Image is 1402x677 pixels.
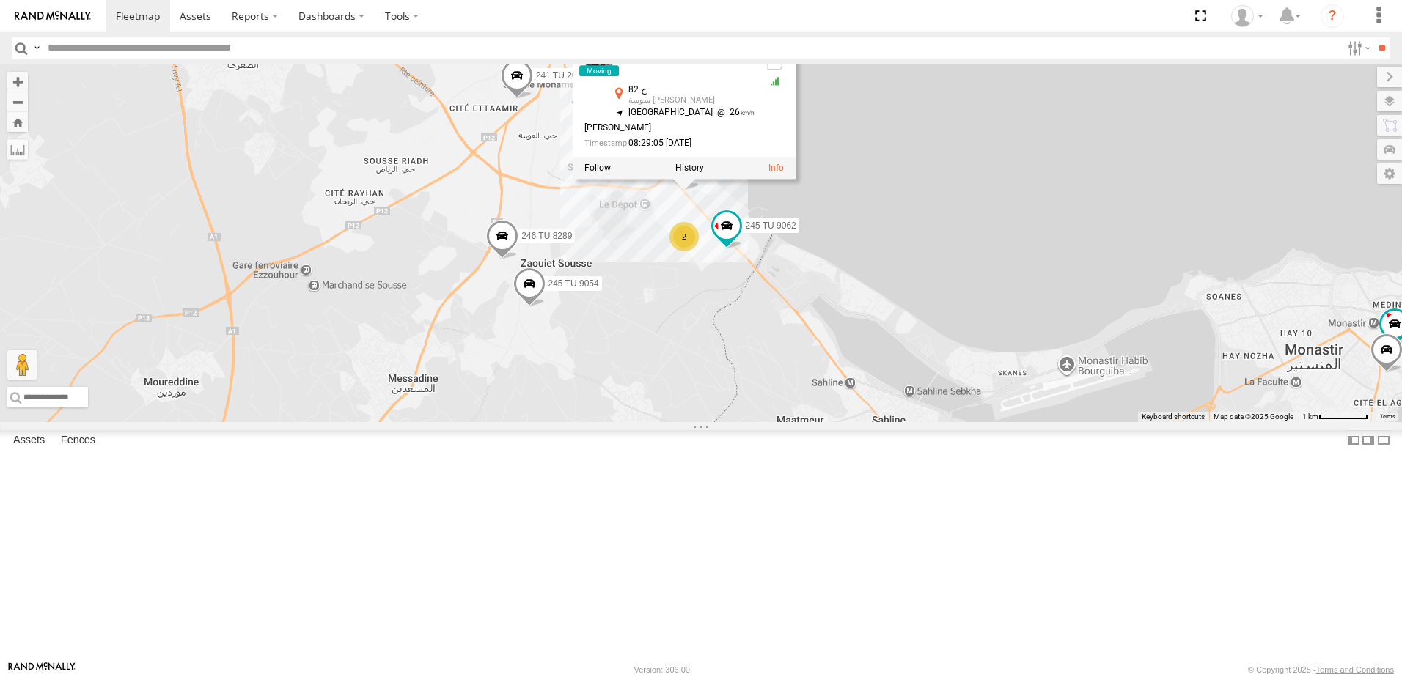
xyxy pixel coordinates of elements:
[746,221,796,231] span: 245 TU 9062
[713,107,755,117] span: 26
[31,37,43,59] label: Search Query
[1316,665,1394,674] a: Terms and Conditions
[7,350,37,380] button: Drag Pegman onto the map to open Street View
[7,92,28,112] button: Zoom out
[1380,414,1395,420] a: Terms (opens in new tab)
[7,72,28,92] button: Zoom in
[1302,413,1318,421] span: 1 km
[1248,665,1394,674] div: © Copyright 2025 -
[628,85,755,95] div: ج 82
[675,163,704,174] label: View Asset History
[1298,412,1373,422] button: Map Scale: 1 km per 64 pixels
[1321,4,1344,28] i: ?
[1346,430,1361,451] label: Dock Summary Table to the Left
[548,278,599,289] span: 245 TU 9054
[521,232,572,242] span: 246 TU 8289
[766,75,784,87] div: GSM Signal = 5
[15,11,91,21] img: rand-logo.svg
[1214,413,1293,421] span: Map data ©2025 Google
[768,163,784,174] a: View Asset Details
[584,44,614,73] a: View Asset Details
[7,139,28,160] label: Measure
[584,124,755,133] div: [PERSON_NAME]
[7,112,28,132] button: Zoom Home
[628,96,755,105] div: سوسة [PERSON_NAME]
[6,430,52,451] label: Assets
[766,60,784,72] div: No battery health information received from this device.
[1342,37,1373,59] label: Search Filter Options
[536,71,587,81] span: 241 TU 2030
[584,163,611,174] label: Realtime tracking of Asset
[1376,430,1391,451] label: Hide Summary Table
[1142,412,1205,422] button: Keyboard shortcuts
[669,222,699,251] div: 2
[1361,430,1376,451] label: Dock Summary Table to the Right
[1377,163,1402,184] label: Map Settings
[1226,5,1269,27] div: Nejah Benkhalifa
[634,665,690,674] div: Version: 306.00
[8,662,76,677] a: Visit our Website
[54,430,103,451] label: Fences
[628,107,713,117] span: [GEOGRAPHIC_DATA]
[584,139,755,149] div: Date/time of location update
